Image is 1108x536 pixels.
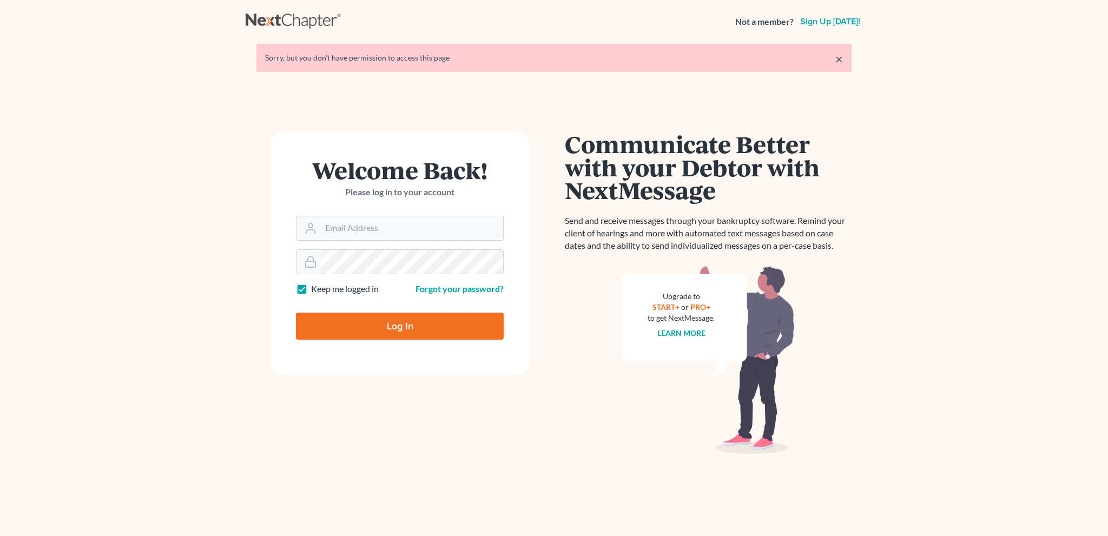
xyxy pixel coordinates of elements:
[311,283,379,295] label: Keep me logged in
[415,283,504,294] a: Forgot your password?
[835,52,843,65] a: ×
[321,216,503,240] input: Email Address
[565,133,852,202] h1: Communicate Better with your Debtor with NextMessage
[735,16,794,28] strong: Not a member?
[690,302,710,312] a: PRO+
[296,186,504,198] p: Please log in to your account
[648,291,715,302] div: Upgrade to
[296,158,504,182] h1: Welcome Back!
[652,302,680,312] a: START+
[265,52,843,63] div: Sorry, but you don't have permission to access this page
[648,313,715,323] div: to get NextMessage.
[798,17,862,26] a: Sign up [DATE]!
[296,313,504,340] input: Log In
[622,265,795,454] img: nextmessage_bg-59042aed3d76b12b5cd301f8e5b87938c9018125f34e5fa2b7a6b67550977c72.svg
[681,302,689,312] span: or
[565,215,852,252] p: Send and receive messages through your bankruptcy software. Remind your client of hearings and mo...
[657,328,705,338] a: Learn more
